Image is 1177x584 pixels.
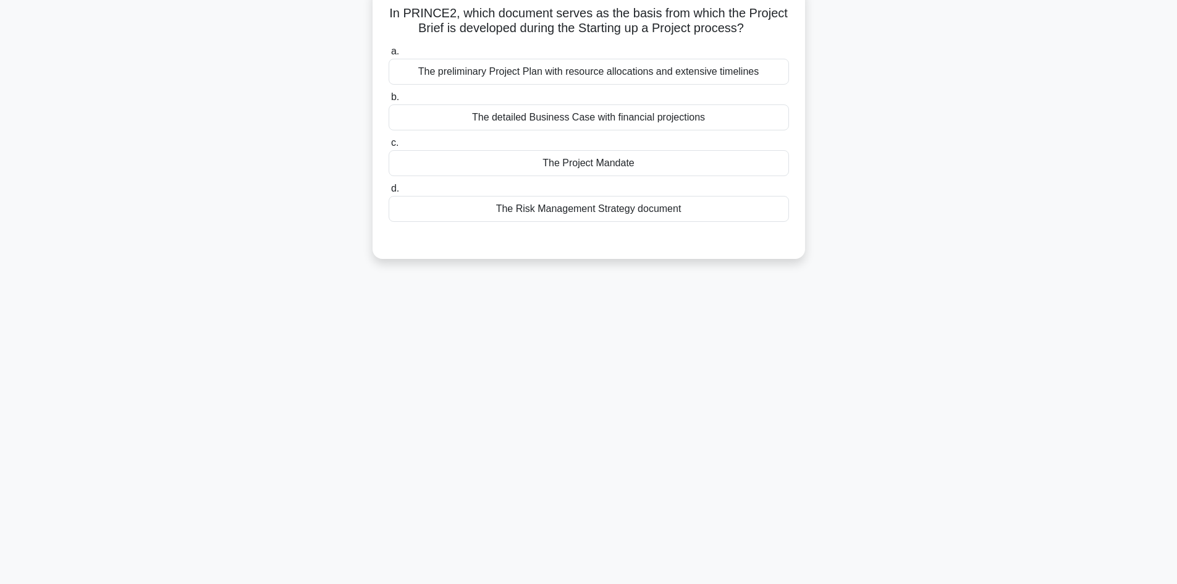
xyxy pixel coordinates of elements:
[389,196,789,222] div: The Risk Management Strategy document
[387,6,790,36] h5: In PRINCE2, which document serves as the basis from which the Project Brief is developed during t...
[389,59,789,85] div: The preliminary Project Plan with resource allocations and extensive timelines
[389,150,789,176] div: The Project Mandate
[391,183,399,193] span: d.
[391,46,399,56] span: a.
[389,104,789,130] div: The detailed Business Case with financial projections
[391,137,399,148] span: c.
[391,91,399,102] span: b.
